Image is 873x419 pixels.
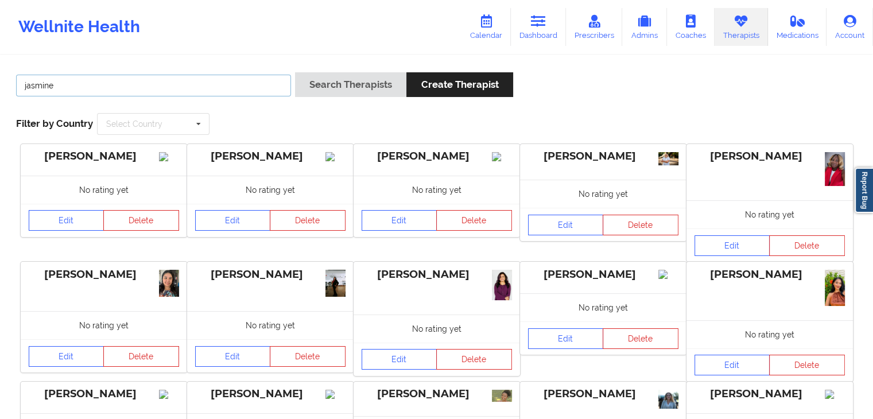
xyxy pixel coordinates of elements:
img: Headshott.JPG [658,390,678,409]
div: [PERSON_NAME] [528,150,678,163]
div: [PERSON_NAME] [195,150,346,163]
a: Therapists [715,8,768,46]
button: Search Therapists [295,72,406,97]
a: Edit [694,235,770,256]
button: Create Therapist [406,72,513,97]
a: Admins [622,8,667,46]
div: [PERSON_NAME] [694,268,845,281]
div: No rating yet [187,311,354,339]
div: [PERSON_NAME] [362,268,512,281]
a: Dashboard [511,8,566,46]
button: Delete [769,355,845,375]
input: Search Keywords [16,75,291,96]
a: Coaches [667,8,715,46]
img: 57851cab-493a-432e-9408-edcd0f0662d7_c356674e-aee7-4a56-9644-3f3ceb218775-1_all_199.jpg [325,270,346,297]
img: e3099310-1d9d-46b5-9c1b-cb17201bd7ea_495D1C9D-36C7-40E8-9CAC-8E32427EF289.JPG [825,270,845,305]
div: [PERSON_NAME] [29,150,179,163]
a: Edit [195,210,271,231]
div: No rating yet [21,311,187,339]
img: Image%2Fplaceholer-image.png [492,152,512,161]
a: Edit [29,346,104,367]
div: [PERSON_NAME] [362,150,512,163]
img: 32ee5fdb-cf21-40e7-90b6-17b3e604733a_JasmineMathew2023-headshot.jpg [492,270,512,300]
button: Delete [103,210,179,231]
div: [PERSON_NAME] [694,150,845,163]
div: No rating yet [520,180,686,208]
button: Delete [603,215,678,235]
a: Medications [768,8,827,46]
div: [PERSON_NAME] [528,268,678,281]
div: [PERSON_NAME] [195,268,346,281]
div: [PERSON_NAME] [694,387,845,401]
img: Image%2Fplaceholer-image.png [658,270,678,279]
img: Image%2Fplaceholer-image.png [325,390,346,399]
button: Delete [436,210,512,231]
div: Select Country [106,120,162,128]
img: Image%2Fplaceholer-image.png [159,390,179,399]
img: Image%2Fplaceholer-image.png [825,390,845,399]
img: a8381070-a336-43b6-92df-d84d8f32440c_bf8949b7-6e90-4e43-ae60-00b30a016e6cIMG_4076.jpeg [159,270,179,297]
a: Calendar [461,8,511,46]
div: [PERSON_NAME] [29,268,179,281]
a: Prescribers [566,8,623,46]
div: No rating yet [187,176,354,204]
a: Edit [29,210,104,231]
button: Delete [270,210,346,231]
button: Delete [270,346,346,367]
button: Delete [436,349,512,370]
div: [PERSON_NAME] [528,387,678,401]
div: No rating yet [354,176,520,204]
a: Edit [528,328,604,349]
div: No rating yet [520,293,686,321]
img: Image%2Fplaceholer-image.png [325,152,346,161]
div: No rating yet [686,320,853,348]
a: Edit [362,210,437,231]
img: 7567e3ab-4d3e-418a-9a63-8d42086b7ce2_IMG_3745.jpeg [658,152,678,165]
span: Filter by Country [16,118,93,129]
div: No rating yet [354,315,520,343]
button: Delete [769,235,845,256]
div: [PERSON_NAME] [29,387,179,401]
a: Report Bug [855,168,873,213]
div: No rating yet [21,176,187,204]
a: Edit [195,346,271,367]
a: Edit [362,349,437,370]
div: [PERSON_NAME] [195,387,346,401]
a: Account [827,8,873,46]
img: d0f54367-013e-4690-a482-c8f4b75f0e83_6712bcfe-a08d-48dc-b1e1-ed775b749472New_Profile.jpg [825,152,845,186]
button: Delete [603,328,678,349]
img: 4552d488-ec5e-40ea-b290-9d703a91375d_headshot.jpg [492,390,512,402]
button: Delete [103,346,179,367]
div: [PERSON_NAME] [362,387,512,401]
a: Edit [528,215,604,235]
div: No rating yet [686,200,853,228]
a: Edit [694,355,770,375]
img: Image%2Fplaceholer-image.png [159,152,179,161]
